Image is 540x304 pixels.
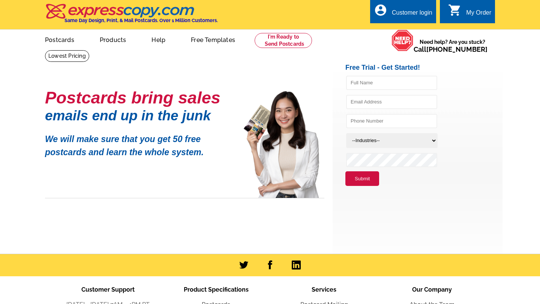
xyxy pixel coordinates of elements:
h4: Same Day Design, Print, & Mail Postcards. Over 1 Million Customers. [64,18,218,23]
img: help [391,30,414,51]
h1: Postcards bring sales [45,91,232,104]
input: Full Name [346,76,437,90]
div: Customer login [392,9,432,20]
h1: emails end up in the junk [45,112,232,120]
span: Customer Support [81,286,135,293]
a: Help [139,30,177,48]
span: Need help? Are you stuck? [414,38,491,53]
div: My Order [466,9,491,20]
a: Postcards [33,30,86,48]
span: Services [312,286,336,293]
i: shopping_cart [448,3,462,17]
a: Same Day Design, Print, & Mail Postcards. Over 1 Million Customers. [45,9,218,23]
a: Products [88,30,138,48]
span: Our Company [412,286,452,293]
a: account_circle Customer login [374,8,432,18]
input: Phone Number [346,114,437,128]
span: Call [414,45,487,53]
a: shopping_cart My Order [448,8,491,18]
a: Free Templates [179,30,247,48]
i: account_circle [374,3,387,17]
p: We will make sure that you get 50 free postcards and learn the whole system. [45,127,232,159]
a: [PHONE_NUMBER] [426,45,487,53]
span: Product Specifications [184,286,249,293]
input: Email Address [346,95,437,109]
button: Submit [345,171,379,186]
h2: Free Trial - Get Started! [345,64,502,72]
